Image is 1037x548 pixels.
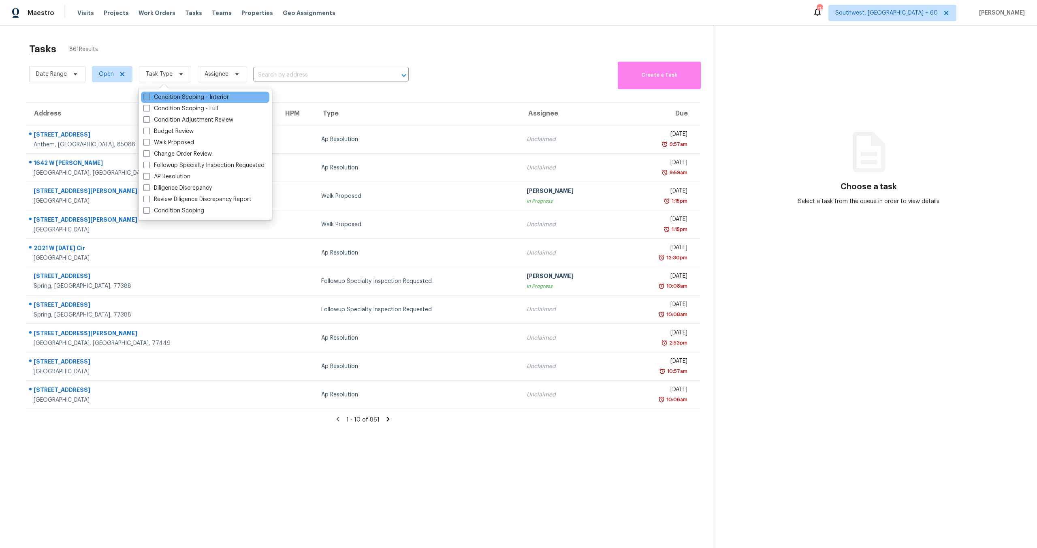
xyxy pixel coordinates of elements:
span: [PERSON_NAME] [976,9,1025,17]
div: Unclaimed [527,249,613,257]
label: Condition Scoping - Full [143,105,218,113]
span: Work Orders [139,9,175,17]
img: Overdue Alarm Icon [658,310,665,319]
div: [DATE] [626,272,687,282]
span: Open [99,70,114,78]
div: [STREET_ADDRESS][PERSON_NAME] [34,329,271,339]
div: Ap Resolution [321,391,514,399]
div: 1:15pm [670,197,687,205]
div: 10:57am [666,367,687,375]
div: Unclaimed [527,135,613,143]
div: 10:08am [665,310,687,319]
div: [PERSON_NAME] [527,187,613,197]
span: Task Type [146,70,173,78]
img: Overdue Alarm Icon [658,396,665,404]
label: Change Order Review [143,150,212,158]
div: Select a task from the queue in order to view details [791,197,947,205]
div: 1:15pm [670,225,687,233]
div: [STREET_ADDRESS][PERSON_NAME] [34,187,271,197]
img: Overdue Alarm Icon [659,367,666,375]
div: [PERSON_NAME] [527,272,613,282]
div: [GEOGRAPHIC_DATA] [34,197,271,205]
div: 10:08am [665,282,687,290]
div: [DATE] [626,244,687,254]
div: [GEOGRAPHIC_DATA] [34,226,271,234]
img: Overdue Alarm Icon [661,339,668,347]
div: [GEOGRAPHIC_DATA] [34,368,271,376]
input: Search by address [253,69,386,81]
label: Walk Proposed [143,139,194,147]
h3: Choose a task [841,183,897,191]
div: [DATE] [626,385,687,396]
div: [GEOGRAPHIC_DATA], [GEOGRAPHIC_DATA], 85015 [34,169,271,177]
div: Unclaimed [527,164,613,172]
div: 9:57am [668,140,687,148]
div: [DATE] [626,357,687,367]
div: Unclaimed [527,220,613,229]
div: [GEOGRAPHIC_DATA], [GEOGRAPHIC_DATA], 77449 [34,339,271,347]
span: Assignee [205,70,228,78]
div: [STREET_ADDRESS] [34,272,271,282]
span: Teams [212,9,232,17]
label: AP Resolution [143,173,190,181]
div: Unclaimed [527,362,613,370]
div: [DATE] [626,130,687,140]
div: [DATE] [626,158,687,169]
label: Budget Review [143,127,194,135]
span: Geo Assignments [283,9,335,17]
div: [GEOGRAPHIC_DATA] [34,254,271,262]
div: [DATE] [626,300,687,310]
button: Open [398,70,410,81]
div: Ap Resolution [321,334,514,342]
img: Overdue Alarm Icon [664,197,670,205]
div: Walk Proposed [321,220,514,229]
th: Due [620,103,700,125]
label: Followup Specialty Inspection Requested [143,161,265,169]
div: Anthem, [GEOGRAPHIC_DATA], 85086 [34,141,271,149]
div: [STREET_ADDRESS] [34,386,271,396]
div: [DATE] [626,329,687,339]
th: Type [315,103,520,125]
span: Visits [77,9,94,17]
label: Diligence Discrepancy [143,184,212,192]
div: In Progress [527,197,613,205]
label: Review Diligence Discrepancy Report [143,195,252,203]
span: Southwest, [GEOGRAPHIC_DATA] + 60 [835,9,938,17]
span: Projects [104,9,129,17]
label: Condition Adjustment Review [143,116,233,124]
div: 714 [817,5,822,13]
span: Date Range [36,70,67,78]
div: [DATE] [626,215,687,225]
img: Overdue Alarm Icon [661,169,668,177]
th: Assignee [520,103,620,125]
img: Overdue Alarm Icon [658,282,665,290]
img: Overdue Alarm Icon [661,140,668,148]
div: [STREET_ADDRESS] [34,301,271,311]
div: Unclaimed [527,306,613,314]
img: Overdue Alarm Icon [658,254,665,262]
div: Ap Resolution [321,362,514,370]
th: Address [26,103,277,125]
div: 12:30pm [665,254,687,262]
div: Ap Resolution [321,164,514,172]
div: [STREET_ADDRESS][PERSON_NAME] [34,216,271,226]
h2: Tasks [29,45,56,53]
div: Ap Resolution [321,135,514,143]
th: HPM [277,103,315,125]
div: Spring, [GEOGRAPHIC_DATA], 77388 [34,311,271,319]
div: [STREET_ADDRESS] [34,357,271,368]
div: [DATE] [626,187,687,197]
div: [GEOGRAPHIC_DATA] [34,396,271,404]
div: Followup Specialty Inspection Requested [321,306,514,314]
span: Properties [241,9,273,17]
div: Unclaimed [527,334,613,342]
span: Maestro [28,9,54,17]
div: Followup Specialty Inspection Requested [321,277,514,285]
div: 2021 W [DATE] Cir [34,244,271,254]
label: Condition Scoping [143,207,204,215]
span: 861 Results [69,45,98,54]
div: 9:59am [668,169,687,177]
label: Condition Scoping - Interior [143,93,229,101]
span: Create a Task [622,71,697,80]
div: Unclaimed [527,391,613,399]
